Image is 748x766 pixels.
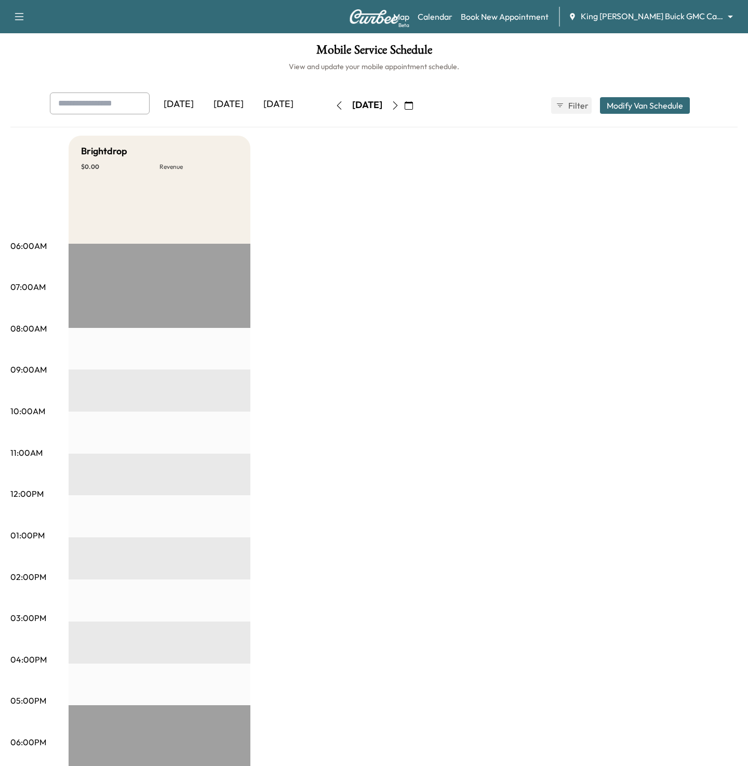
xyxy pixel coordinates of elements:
h6: View and update your mobile appointment schedule. [10,61,738,72]
p: 11:00AM [10,446,43,459]
div: [DATE] [253,93,303,116]
h1: Mobile Service Schedule [10,44,738,61]
p: 01:00PM [10,529,45,542]
p: 12:00PM [10,487,44,500]
p: 10:00AM [10,405,45,417]
p: 07:00AM [10,281,46,293]
p: $ 0.00 [81,163,159,171]
p: 03:00PM [10,612,46,624]
p: 06:00AM [10,240,47,252]
p: Revenue [159,163,238,171]
button: Modify Van Schedule [600,97,690,114]
a: Calendar [418,10,452,23]
p: 06:00PM [10,736,46,748]
div: Beta [398,21,409,29]
a: MapBeta [393,10,409,23]
div: [DATE] [154,93,204,116]
h5: Brightdrop [81,144,127,159]
p: 04:00PM [10,653,47,666]
button: Filter [551,97,592,114]
p: 05:00PM [10,694,46,707]
span: Filter [568,99,587,112]
div: [DATE] [204,93,253,116]
img: Curbee Logo [349,9,399,24]
div: [DATE] [352,99,382,112]
p: 08:00AM [10,322,47,335]
p: 02:00PM [10,571,46,583]
p: 09:00AM [10,363,47,376]
span: King [PERSON_NAME] Buick GMC Cadillac [581,10,723,22]
a: Book New Appointment [461,10,549,23]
